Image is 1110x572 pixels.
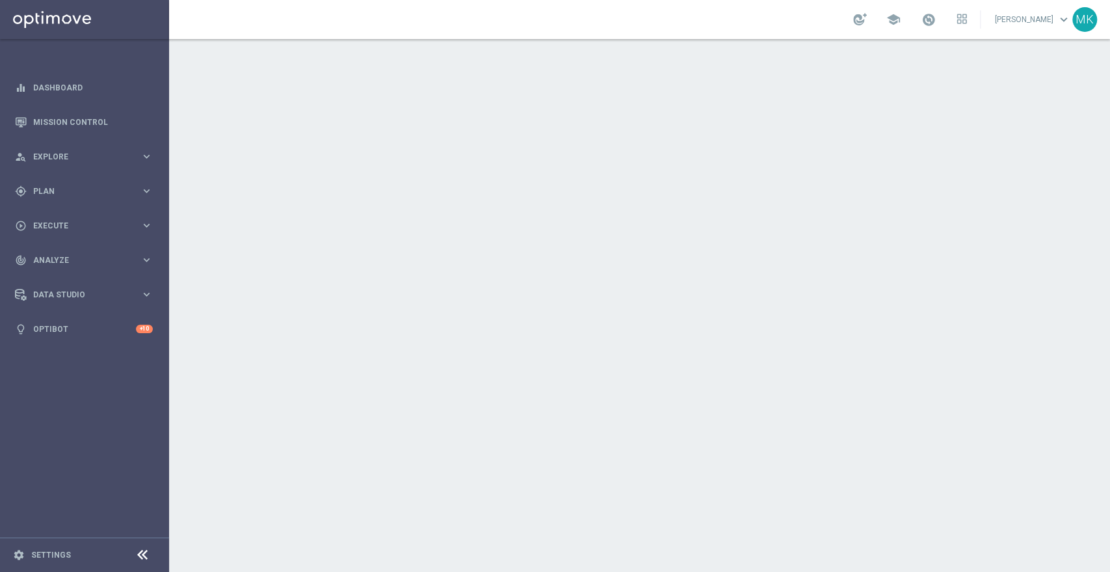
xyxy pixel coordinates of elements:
i: track_changes [15,254,27,266]
div: Mission Control [15,105,153,139]
a: Optibot [33,312,136,346]
i: keyboard_arrow_right [140,185,153,197]
div: Explore [15,151,140,163]
span: Explore [33,153,140,161]
button: gps_fixed Plan keyboard_arrow_right [14,186,153,197]
span: school [886,12,901,27]
div: MK [1072,7,1097,32]
div: Plan [15,185,140,197]
i: lightbulb [15,323,27,335]
button: track_changes Analyze keyboard_arrow_right [14,255,153,266]
a: Settings [31,551,71,559]
button: play_circle_outline Execute keyboard_arrow_right [14,221,153,231]
a: Dashboard [33,70,153,105]
a: [PERSON_NAME]keyboard_arrow_down [994,10,1072,29]
i: settings [13,549,25,561]
button: Data Studio keyboard_arrow_right [14,290,153,300]
a: Mission Control [33,105,153,139]
i: keyboard_arrow_right [140,219,153,232]
div: Optibot [15,312,153,346]
i: keyboard_arrow_right [140,254,153,266]
button: Mission Control [14,117,153,128]
button: lightbulb Optibot +10 [14,324,153,334]
button: person_search Explore keyboard_arrow_right [14,152,153,162]
span: Analyze [33,256,140,264]
span: Execute [33,222,140,230]
span: Data Studio [33,291,140,299]
span: keyboard_arrow_down [1057,12,1071,27]
i: gps_fixed [15,185,27,197]
div: Analyze [15,254,140,266]
i: person_search [15,151,27,163]
i: keyboard_arrow_right [140,150,153,163]
button: equalizer Dashboard [14,83,153,93]
div: Execute [15,220,140,232]
i: play_circle_outline [15,220,27,232]
i: equalizer [15,82,27,94]
div: Data Studio [15,289,140,301]
span: Plan [33,187,140,195]
div: Dashboard [15,70,153,105]
div: +10 [136,325,153,333]
i: keyboard_arrow_right [140,288,153,301]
